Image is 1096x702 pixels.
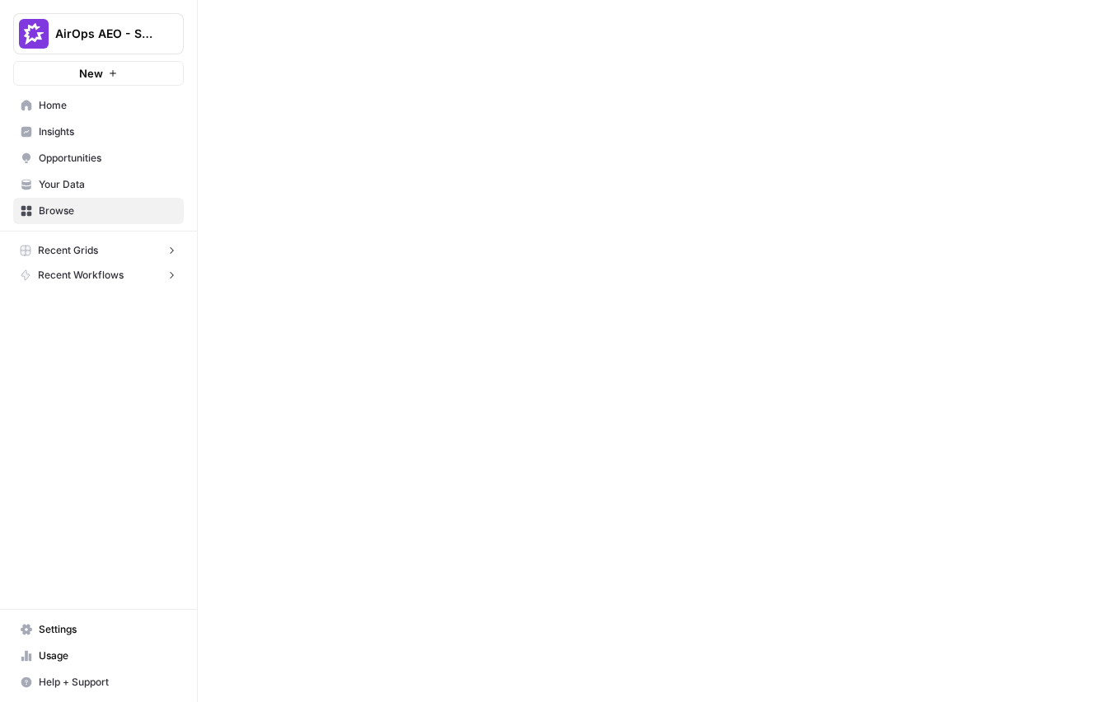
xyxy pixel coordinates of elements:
[13,198,184,224] a: Browse
[13,616,184,643] a: Settings
[39,648,176,663] span: Usage
[38,243,98,258] span: Recent Grids
[39,98,176,113] span: Home
[39,675,176,690] span: Help + Support
[13,171,184,198] a: Your Data
[19,19,49,49] img: AirOps AEO - Single Brand (Gong) Logo
[39,204,176,218] span: Browse
[38,268,124,283] span: Recent Workflows
[13,13,184,54] button: Workspace: AirOps AEO - Single Brand (Gong)
[13,263,184,288] button: Recent Workflows
[13,61,184,86] button: New
[13,92,184,119] a: Home
[39,124,176,139] span: Insights
[13,669,184,695] button: Help + Support
[55,26,155,42] span: AirOps AEO - Single Brand (Gong)
[39,151,176,166] span: Opportunities
[13,643,184,669] a: Usage
[13,119,184,145] a: Insights
[39,177,176,192] span: Your Data
[13,145,184,171] a: Opportunities
[13,238,184,263] button: Recent Grids
[39,622,176,637] span: Settings
[79,65,103,82] span: New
